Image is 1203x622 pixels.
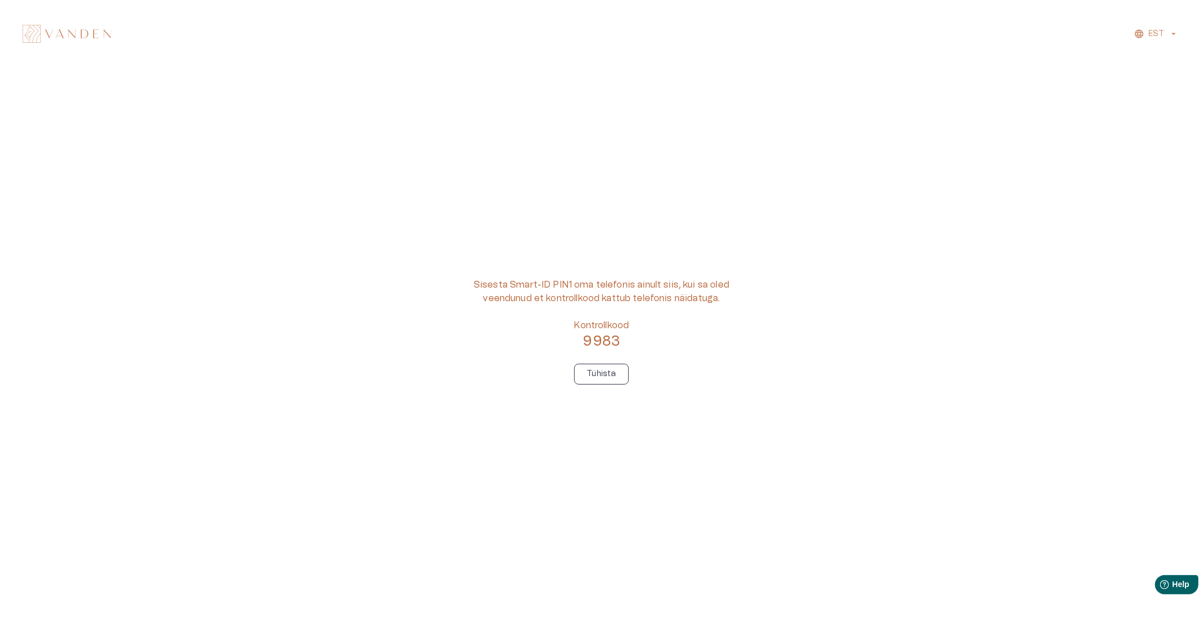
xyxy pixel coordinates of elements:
[1115,571,1203,602] iframe: Help widget launcher
[574,319,629,332] p: Kontrollkood
[587,368,616,380] p: Tühista
[1149,28,1164,40] p: EST
[574,364,628,385] button: Tühista
[466,278,737,305] p: Sisesta Smart-ID PIN1 oma telefonis ainult siis, kui sa oled veendunud et kontrollkood kattub tel...
[1133,26,1180,42] button: EST
[23,25,111,43] img: Vanden logo
[574,332,629,350] h4: 9983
